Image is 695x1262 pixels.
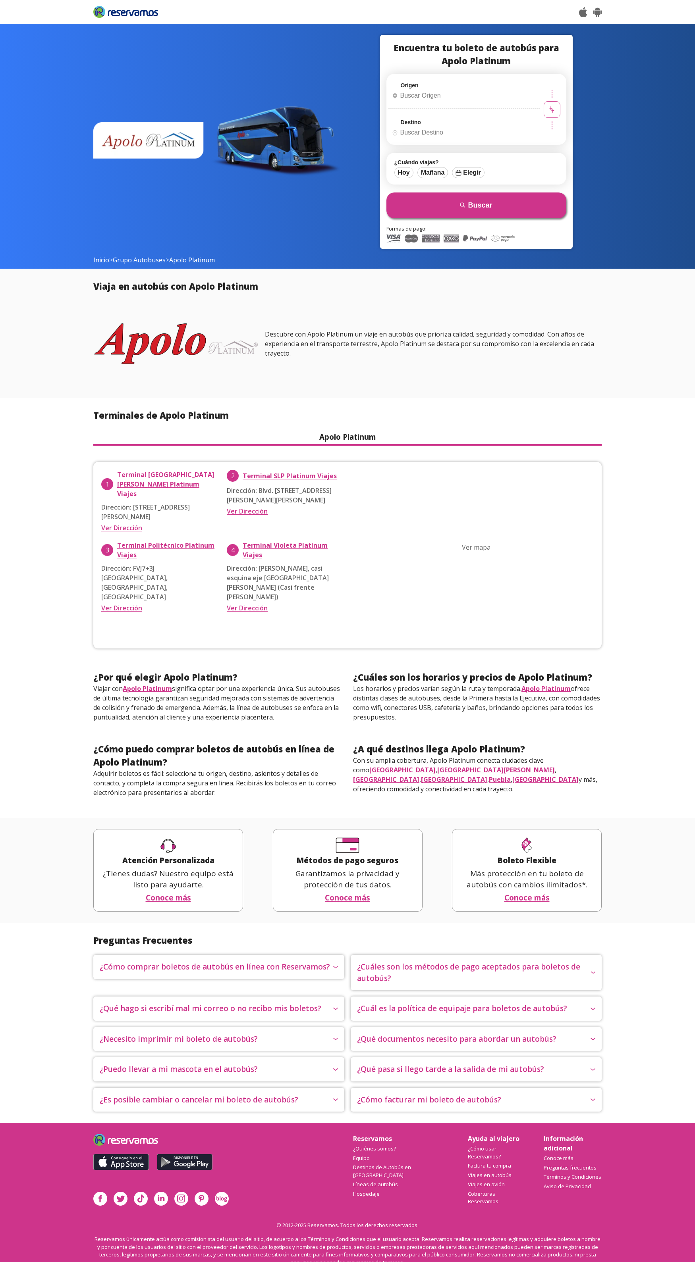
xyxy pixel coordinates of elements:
a: Inicio [93,256,109,264]
p: Dirección: [STREET_ADDRESS][PERSON_NAME] [101,502,219,523]
a: ¿Cómo usar Reservamos? [468,1145,520,1160]
button: Buscar [386,192,566,218]
img: bus apolo platinum [93,102,341,181]
img: Blog [215,1192,229,1206]
a: Ver Dirección [227,507,268,516]
input: Buscar Destino [389,123,537,142]
h1: Encuentra tu boleto de autobús para Apolo Platinum [386,41,566,67]
a: [GEOGRAPHIC_DATA] [512,775,579,784]
button: ¿Puedo llevar a mi mascota en el autobús? [100,1064,338,1075]
button: ¿Qué pasa si llego tarde a la salida de mi autobús? [357,1064,595,1075]
img: Oxxo [444,235,459,242]
a: [GEOGRAPHIC_DATA] [421,775,487,784]
p: Terminal SLP Platinum Viajes [243,471,337,481]
a: Conoce más [544,1154,602,1162]
img: Reservamos [93,6,158,18]
h2: ¿Cómo puedo comprar boletos de autobús en línea de Apolo Platinum? [93,743,342,769]
h2: ¿Por qué elegir Apolo Platinum? [93,671,342,684]
img: American Express [422,235,440,242]
p: 4 [227,544,239,556]
p: Terminal [GEOGRAPHIC_DATA] [PERSON_NAME] Platinum Viajes [117,470,219,498]
p: Terminal Violeta Platinum Viajes [243,541,344,560]
h6: Reservamos [353,1134,444,1143]
button: ¿Cómo facturar mi boleto de autobús? [357,1094,595,1106]
button: ¿Qué hago si escribí mal mi correo o no recibo mis boletos? [100,1003,338,1014]
button: Elegir [452,167,484,178]
p: © 2012- 2025 Reservamos. Todos los derechos reservados. [93,1222,602,1229]
a: Coberturas Reservamos [468,1190,520,1206]
img: Apolo Platinum [93,301,259,387]
a: Aviso de Privacidad [544,1183,602,1191]
a: Ver Dirección [101,604,142,612]
button: Hoy [394,167,413,178]
a: [GEOGRAPHIC_DATA] [353,775,419,784]
img: Reservamos [93,1134,158,1146]
img: Play Store [593,7,602,17]
a: Viajes en autobús [468,1172,520,1179]
p: Más protección en tu boleto de autobús con cambios ilimitados*. [459,868,595,891]
button: ¿Cuál es la política de equipaje para boletos de autobús? [357,1003,595,1014]
p: Garantizamos la privacidad y protección de tus datos. [280,868,416,891]
img: App Store [93,1154,149,1170]
span: Con su amplia cobertura, Apolo Platinum conecta ciudades clave como , , , , , y más, ofreciendo c... [353,756,597,793]
a: ¿Quiénes somos? [353,1145,444,1153]
span: Viajar con significa optar por una experiencia única. Sus autobuses de última tecnología garantiz... [93,684,340,721]
a: Viajes en avión [468,1181,520,1189]
a: Conoce más [325,892,370,904]
p: Dirección: Blvd. [STREET_ADDRESS][PERSON_NAME][PERSON_NAME] [227,486,344,506]
img: PayPal [463,235,487,242]
a: Apolo Platinum [521,684,571,693]
img: Mercado Pago [491,235,515,242]
a: [GEOGRAPHIC_DATA] [369,766,436,774]
a: Conoce más [146,892,191,904]
button: ¿Qué documentos necesito para abordar un autobús? [357,1033,595,1045]
a: Conoce más [504,892,550,904]
a: Líneas de autobús [353,1181,444,1189]
button: Mañana [417,167,448,178]
h2: ¿Cuáles son los horarios y precios de Apolo Platinum? [353,671,602,684]
p: 2 [227,470,239,482]
a: Hospedaje [353,1190,444,1198]
button: ¿Necesito imprimir mi boleto de autobús? [100,1033,338,1045]
p: Formas de pago: [386,225,566,233]
h3: Métodos de pago seguros [297,855,398,866]
img: Master Card [405,235,418,242]
label: Origen [401,82,419,88]
h2: ¿A qué destinos llega Apolo Platinum? [353,743,602,756]
img: TiktTok [134,1192,148,1206]
h2: Preguntas Frecuentes [93,934,602,947]
div: Terminales de Apolo Platinum [93,430,602,446]
button: ¿Cómo comprar boletos de autobús en línea con Reservamos? [100,961,338,973]
img: Facebook [93,1192,107,1206]
span: Adquirir boletos es fácil: selecciona tu origen, destino, asientos y detalles de contacto, y comp... [93,769,336,797]
a: Factura tu compra [468,1162,520,1170]
p: Dirección: [PERSON_NAME], casi esquina eje [GEOGRAPHIC_DATA][PERSON_NAME] (Casi frente [PERSON_NA... [227,564,344,603]
p: 1 [101,478,113,490]
label: Destino [401,119,421,125]
button: ¿Es posible cambiar o cancelar mi boleto de autobús? [100,1094,338,1106]
img: Twitter [114,1192,127,1206]
p: Terminal Politécnico Platinum Viajes [117,541,219,560]
div: Ver mapa [351,462,602,633]
span: > > [93,255,215,265]
p: Dirección: FVJ7+3J [GEOGRAPHIC_DATA], [GEOGRAPHIC_DATA], [GEOGRAPHIC_DATA] [101,564,219,603]
h2: Viaja en autobús con Apolo Platinum [93,280,602,293]
a: 3Terminal Politécnico Platinum Viajes [101,541,219,564]
img: Visa [386,235,401,242]
a: Apolo Platinum [123,684,172,693]
a: 4Terminal Violeta Platinum Viajes [227,541,344,564]
h3: Boleto Flexible [498,855,556,866]
h3: Atención Personalizada [122,855,214,866]
h6: Ayuda al viajero [468,1134,520,1143]
a: Equipo [353,1154,444,1162]
a: Grupo Autobuses [113,256,166,264]
img: Instagram [174,1192,188,1206]
span: Los horarios y precios varían según la ruta y temporada. ofrece distintas clases de autobuses, de... [353,684,600,721]
p: 3 [101,544,113,556]
img: LinkedIn [154,1192,168,1206]
button: ¿Cuáles son los métodos de pago aceptados para boletos de autobús? [357,961,595,984]
a: 2Terminal SLP Platinum Viajes [227,470,344,486]
a: 1Terminal [GEOGRAPHIC_DATA] [PERSON_NAME] Platinum Viajes [101,470,219,502]
p: ¿Tienes dudas? Nuestro equipo está listo para ayudarte. [100,868,236,891]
